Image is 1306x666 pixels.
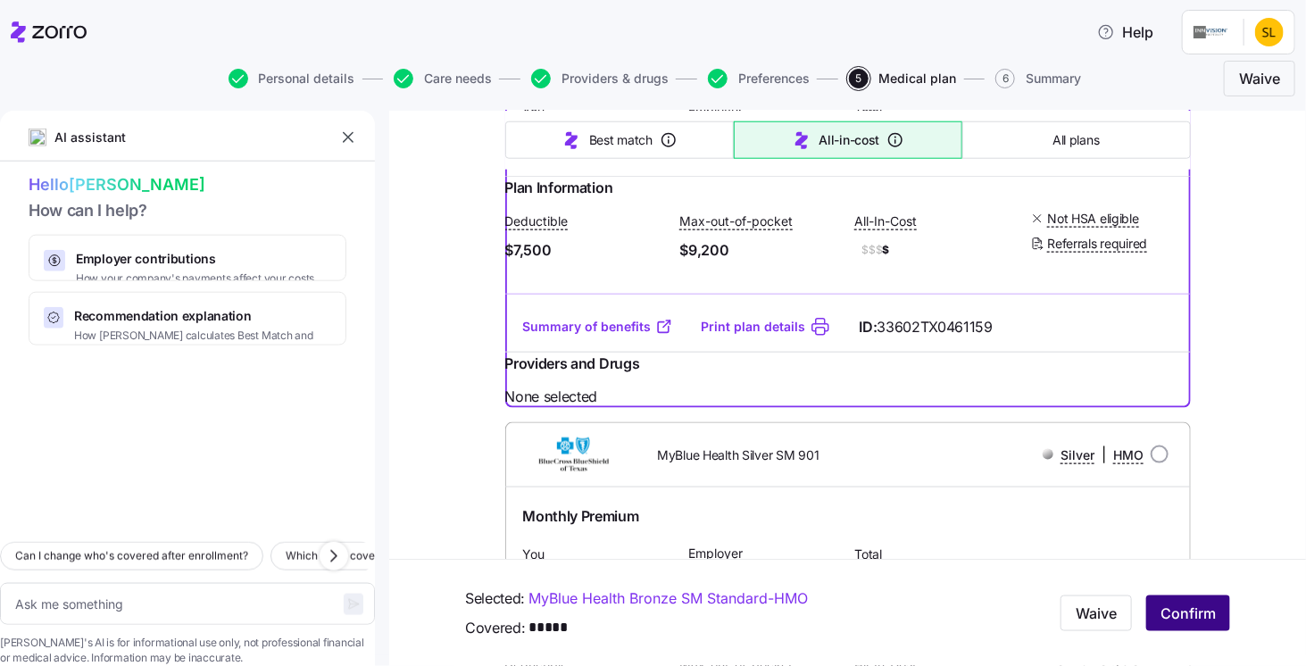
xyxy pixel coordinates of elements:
[505,239,666,262] span: $7,500
[505,212,569,230] span: Deductible
[1239,68,1280,89] span: Waive
[390,69,492,88] a: Care needs
[589,131,653,149] span: Best match
[1061,595,1132,631] button: Waive
[1083,14,1168,50] button: Help
[680,239,841,262] span: $9,200
[1043,444,1144,466] div: |
[523,318,673,336] a: Summary of benefits
[505,386,1191,408] span: None selected
[738,72,810,85] span: Preferences
[76,250,314,268] span: Employer contributions
[531,69,669,88] button: Providers & drugs
[878,316,994,338] span: 33602TX0461159
[528,69,669,88] a: Providers & drugs
[1146,595,1230,631] button: Confirm
[1061,446,1094,464] span: Silver
[561,72,669,85] span: Providers & drugs
[29,129,46,146] img: ai-icon.png
[505,177,613,199] span: Plan Information
[523,505,639,528] span: Monthly Premium
[855,545,1007,563] span: Total
[702,318,806,336] a: Print plan details
[286,547,468,565] span: Which plans cover my medications?
[1048,235,1148,253] span: Referrals required
[1224,61,1295,96] button: Waive
[704,69,810,88] a: Preferences
[74,329,331,359] span: How [PERSON_NAME] calculates Best Match and All-In-Cost
[1052,131,1099,149] span: All plans
[15,547,248,565] span: Can I change who's covered after enrollment?
[855,239,1016,261] span: $
[424,72,492,85] span: Care needs
[845,69,957,88] a: 5Medical plan
[862,243,883,258] span: $$$
[1076,603,1117,624] span: Waive
[1255,18,1284,46] img: 300263d8fb899253259bb4ba5450c7c7
[657,446,819,464] span: MyBlue Health Silver SM 901
[528,587,808,610] a: MyBlue Health Bronze SM Standard-HMO
[1194,21,1229,43] img: Employer logo
[995,69,1081,88] button: 6Summary
[76,271,314,287] span: How your company's payments affect your costs
[505,353,640,375] span: Providers and Drugs
[270,542,483,570] button: Which plans cover my medications?
[849,69,957,88] button: 5Medical plan
[465,617,525,639] span: Covered:
[1048,210,1140,228] span: Not HSA eligible
[689,545,744,562] span: Employer
[465,587,525,610] span: Selected:
[708,69,810,88] button: Preferences
[995,69,1015,88] span: 6
[520,433,629,476] img: Blue Cross and Blue Shield of Texas
[394,69,492,88] button: Care needs
[680,212,794,230] span: Max-out-of-pocket
[849,69,869,88] span: 5
[259,72,355,85] span: Personal details
[29,172,346,198] span: Hello [PERSON_NAME]
[1160,603,1216,624] span: Confirm
[54,128,127,147] span: AI assistant
[1097,21,1153,43] span: Help
[229,69,355,88] button: Personal details
[860,316,994,338] span: ID:
[523,545,620,563] span: You
[1026,72,1081,85] span: Summary
[819,131,880,149] span: All-in-cost
[225,69,355,88] a: Personal details
[29,198,346,224] span: How can I help?
[879,72,957,85] span: Medical plan
[855,212,918,230] span: All-In-Cost
[1113,446,1144,464] span: HMO
[74,307,331,325] span: Recommendation explanation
